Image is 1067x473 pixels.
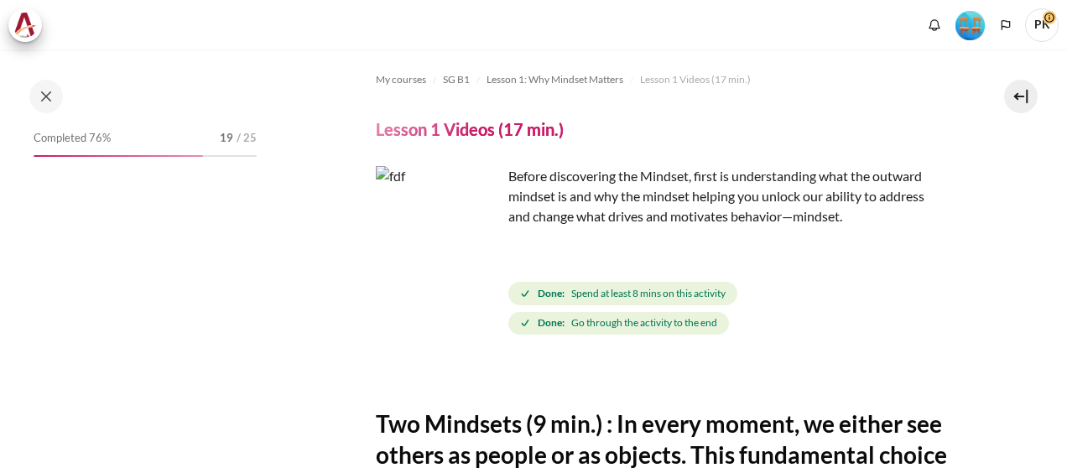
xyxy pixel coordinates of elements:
[376,166,948,226] p: Before discovering the Mindset, first is understanding what the outward mindset is and why the mi...
[237,130,257,147] span: / 25
[13,13,37,38] img: Architeck
[487,72,623,87] span: Lesson 1: Why Mindset Matters
[34,130,111,147] span: Completed 76%
[993,13,1018,38] button: Languages
[1025,8,1059,42] a: User menu
[640,72,751,87] span: Lesson 1 Videos (17 min.)
[376,166,502,292] img: fdf
[34,155,203,157] div: 76%
[508,278,948,338] div: Completion requirements for Lesson 1 Videos (17 min.)
[571,286,726,301] span: Spend at least 8 mins on this activity
[376,70,426,90] a: My courses
[220,130,233,147] span: 19
[949,9,992,40] a: Level #4
[376,66,948,93] nav: Navigation bar
[571,315,717,330] span: Go through the activity to the end
[376,72,426,87] span: My courses
[955,9,985,40] div: Level #4
[922,13,947,38] div: Show notification window with no new notifications
[640,70,751,90] a: Lesson 1 Videos (17 min.)
[443,72,470,87] span: SG B1
[443,70,470,90] a: SG B1
[538,315,565,330] strong: Done:
[8,8,50,42] a: Architeck Architeck
[955,11,985,40] img: Level #4
[538,286,565,301] strong: Done:
[376,118,564,140] h4: Lesson 1 Videos (17 min.)
[1025,8,1059,42] span: PK
[487,70,623,90] a: Lesson 1: Why Mindset Matters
